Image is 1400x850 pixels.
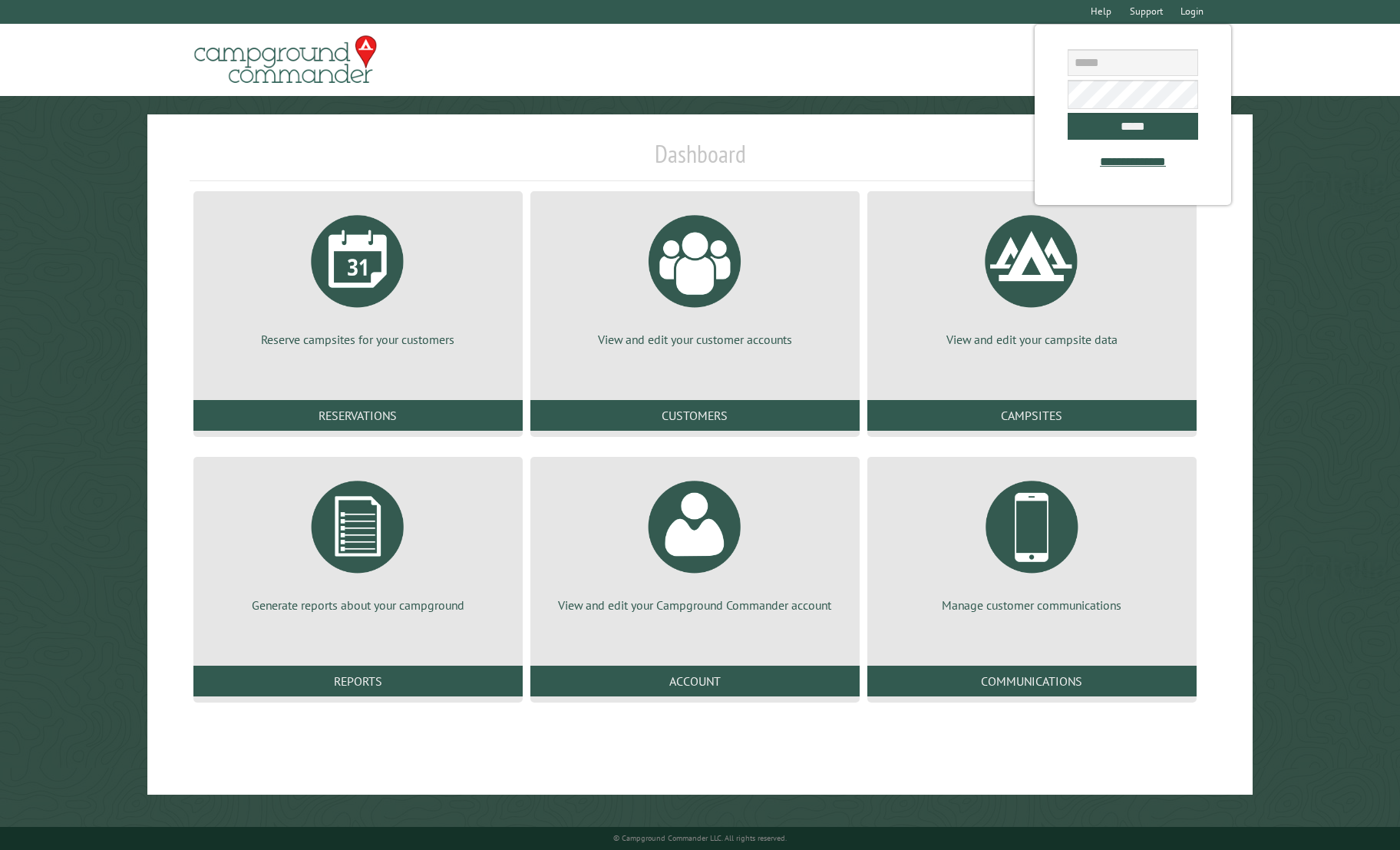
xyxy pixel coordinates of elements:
a: Generate reports about your campground [212,469,504,614]
a: Reservations [193,400,523,431]
a: Reports [193,666,523,696]
a: Campsites [867,400,1197,431]
a: Communications [867,666,1197,696]
a: Customers [530,400,860,431]
p: View and edit your Campground Commander account [549,597,841,614]
p: Reserve campsites for your customers [212,331,504,348]
a: View and edit your customer accounts [549,203,841,348]
p: View and edit your campsite data [886,331,1178,348]
img: Campground Commander [190,30,381,90]
a: Reserve campsites for your customers [212,203,504,348]
a: View and edit your campsite data [886,203,1178,348]
p: View and edit your customer accounts [549,331,841,348]
p: Manage customer communications [886,597,1178,614]
a: Account [530,666,860,696]
small: © Campground Commander LLC. All rights reserved. [613,833,787,843]
h1: Dashboard [190,139,1211,181]
a: View and edit your Campground Commander account [549,469,841,614]
p: Generate reports about your campground [212,597,504,614]
a: Manage customer communications [886,469,1178,614]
